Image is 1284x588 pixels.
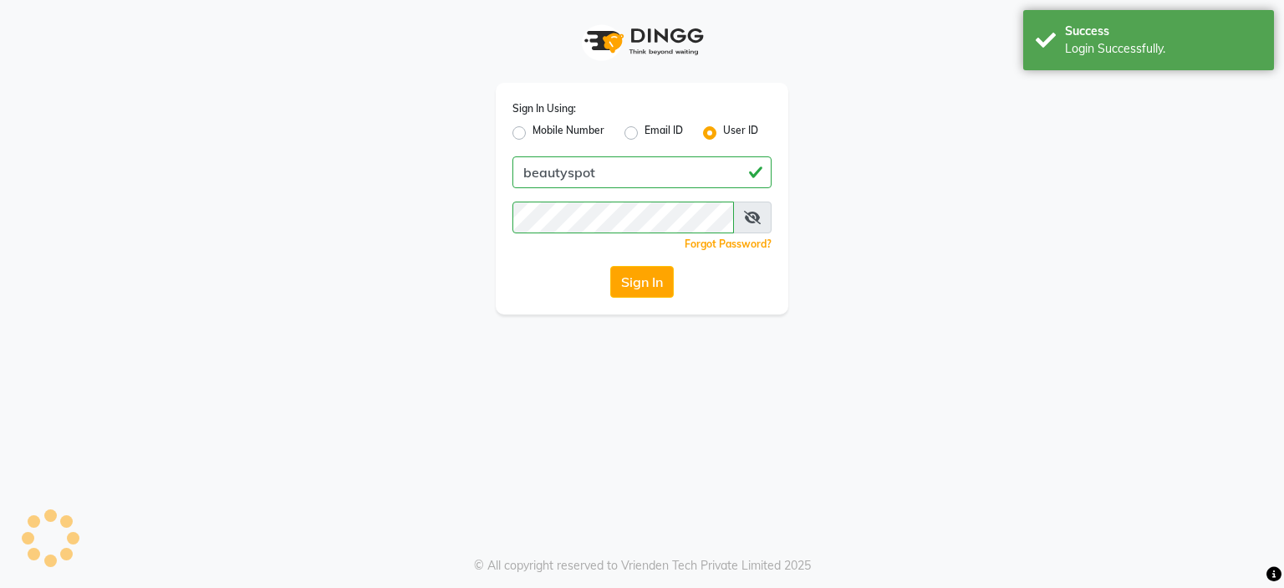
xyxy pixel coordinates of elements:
[575,17,709,66] img: logo1.svg
[1065,23,1261,40] div: Success
[1065,40,1261,58] div: Login Successfully.
[512,101,576,116] label: Sign In Using:
[685,238,772,250] a: Forgot Password?
[723,123,758,143] label: User ID
[532,123,604,143] label: Mobile Number
[610,266,674,298] button: Sign In
[512,156,772,188] input: Username
[645,123,683,143] label: Email ID
[512,202,734,233] input: Username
